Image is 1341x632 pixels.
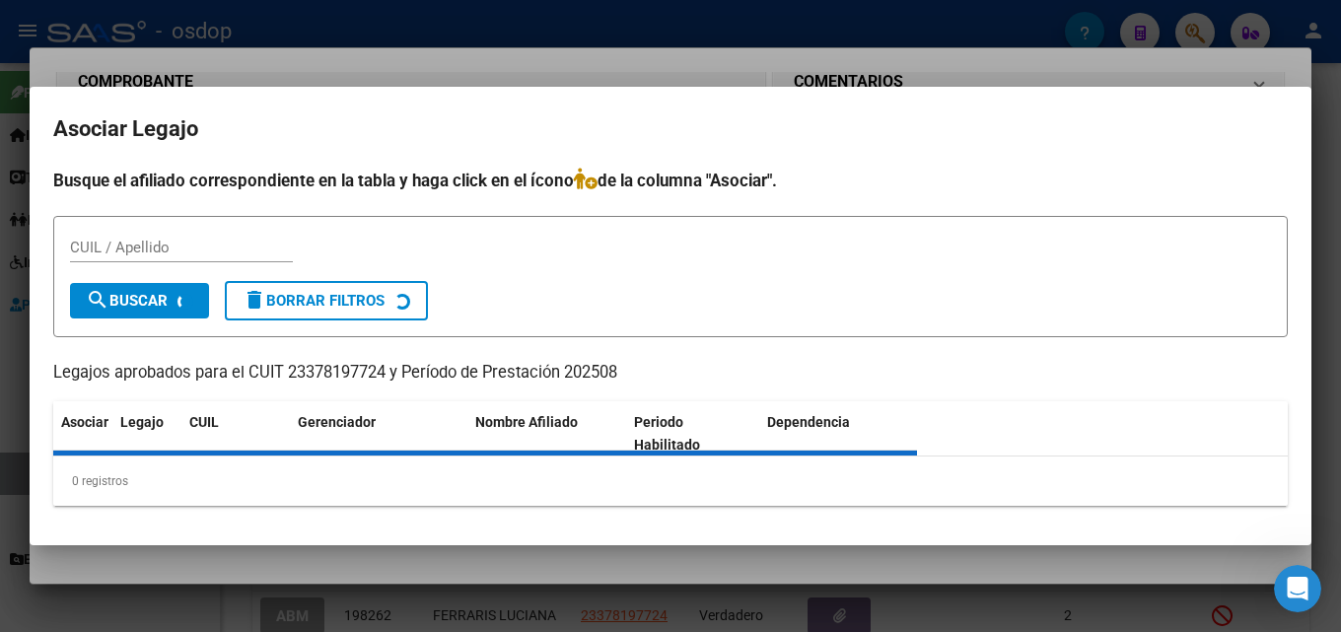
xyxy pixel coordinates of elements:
[53,361,1288,386] p: Legajos aprobados para el CUIT 23378197724 y Período de Prestación 202508
[53,168,1288,193] h4: Busque el afiliado correspondiente en la tabla y haga click en el ícono de la columna "Asociar".
[61,414,108,430] span: Asociar
[767,414,850,430] span: Dependencia
[759,401,918,466] datatable-header-cell: Dependencia
[181,401,290,466] datatable-header-cell: CUIL
[86,292,168,310] span: Buscar
[634,414,700,453] span: Periodo Habilitado
[120,414,164,430] span: Legajo
[70,283,209,318] button: Buscar
[53,401,112,466] datatable-header-cell: Asociar
[475,414,578,430] span: Nombre Afiliado
[53,456,1288,506] div: 0 registros
[243,288,266,312] mat-icon: delete
[1274,565,1321,612] iframe: Intercom live chat
[189,414,219,430] span: CUIL
[626,401,759,466] datatable-header-cell: Periodo Habilitado
[53,110,1288,148] h2: Asociar Legajo
[112,401,181,466] datatable-header-cell: Legajo
[298,414,376,430] span: Gerenciador
[86,288,109,312] mat-icon: search
[467,401,626,466] datatable-header-cell: Nombre Afiliado
[225,281,428,320] button: Borrar Filtros
[243,292,385,310] span: Borrar Filtros
[290,401,467,466] datatable-header-cell: Gerenciador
